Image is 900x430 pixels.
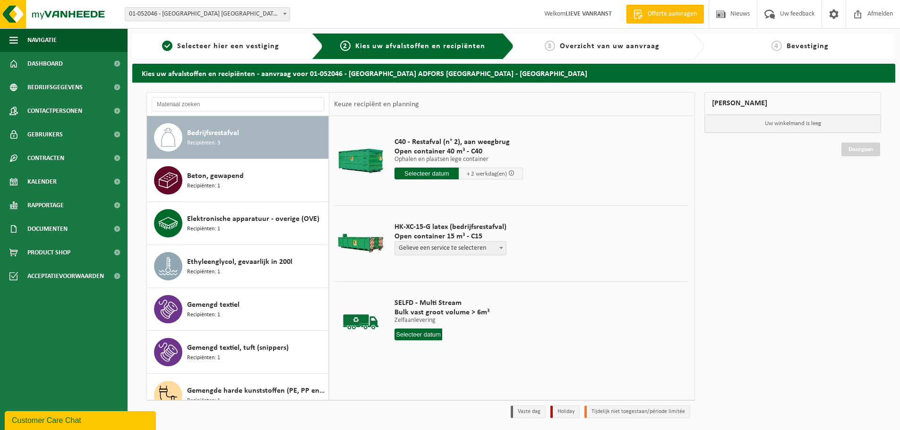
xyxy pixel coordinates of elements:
span: + 2 werkdag(en) [467,171,507,177]
span: SELFD - Multi Stream [394,298,489,308]
span: Gebruikers [27,123,63,146]
input: Selecteer datum [394,168,459,179]
span: Bedrijfsgegevens [27,76,83,99]
span: Selecteer hier een vestiging [177,42,279,50]
span: Gemengde harde kunststoffen (PE, PP en PVC), recycleerbaar (industrieel) [187,385,326,396]
span: Recipiënten: 1 [187,396,220,405]
span: Beton, gewapend [187,170,244,182]
button: Gemengde harde kunststoffen (PE, PP en PVC), recycleerbaar (industrieel) Recipiënten: 1 [147,374,329,417]
span: Acceptatievoorwaarden [27,264,104,288]
button: Beton, gewapend Recipiënten: 1 [147,159,329,202]
span: Product Shop [27,241,70,264]
div: [PERSON_NAME] [704,92,881,115]
a: Offerte aanvragen [626,5,704,24]
span: Bulk vast groot volume > 6m³ [394,308,489,317]
span: Gelieve een service te selecteren [395,242,506,255]
span: Elektronische apparatuur - overige (OVE) [187,213,319,225]
span: Recipiënten: 3 [187,139,220,148]
button: Gemengd textiel Recipiënten: 1 [147,288,329,331]
span: Recipiënten: 1 [187,182,220,191]
span: Gelieve een service te selecteren [394,241,506,255]
span: C40 - Restafval (n° 2), aan weegbrug [394,137,523,147]
span: Rapportage [27,194,64,217]
span: Gemengd textiel [187,299,240,311]
li: Holiday [550,405,580,418]
iframe: chat widget [5,409,158,430]
button: Ethyleenglycol, gevaarlijk in 200l Recipiënten: 1 [147,245,329,288]
span: Dashboard [27,52,63,76]
a: 1Selecteer hier een vestiging [137,41,304,52]
span: Overzicht van uw aanvraag [560,42,660,50]
li: Tijdelijk niet toegestaan/période limitée [584,405,690,418]
input: Selecteer datum [394,329,442,340]
span: Documenten [27,217,68,241]
span: Kies uw afvalstoffen en recipiënten [355,42,485,50]
span: 4 [771,41,782,51]
span: 2 [340,41,351,51]
p: Uw winkelmand is leeg [705,115,881,133]
span: Bevestiging [787,42,829,50]
span: 3 [545,41,555,51]
span: 01-052046 - SAINT-GOBAIN ADFORS BELGIUM - BUGGENHOUT [125,8,290,21]
span: Ethyleenglycol, gevaarlijk in 200l [187,256,292,268]
div: Keuze recipiënt en planning [329,93,424,116]
button: Bedrijfsrestafval Recipiënten: 3 [147,116,329,159]
span: Open container 40 m³ - C40 [394,147,523,156]
span: Recipiënten: 1 [187,354,220,363]
span: Gemengd textiel, tuft (snippers) [187,342,289,354]
input: Materiaal zoeken [152,97,324,111]
span: Bedrijfsrestafval [187,127,239,139]
span: Offerte aanvragen [645,9,699,19]
span: HK-XC-15-G latex (bedrijfsrestafval) [394,222,506,232]
span: Contactpersonen [27,99,82,123]
p: Zelfaanlevering [394,317,489,324]
p: Ophalen en plaatsen lege container [394,156,523,163]
span: 1 [162,41,172,51]
button: Elektronische apparatuur - overige (OVE) Recipiënten: 1 [147,202,329,245]
li: Vaste dag [511,405,546,418]
strong: LIEVE VANRANST [566,10,612,17]
span: Recipiënten: 1 [187,225,220,234]
span: Navigatie [27,28,57,52]
span: Contracten [27,146,64,170]
span: Open container 15 m³ - C15 [394,232,506,241]
a: Doorgaan [841,143,880,156]
span: 01-052046 - SAINT-GOBAIN ADFORS BELGIUM - BUGGENHOUT [125,7,290,21]
h2: Kies uw afvalstoffen en recipiënten - aanvraag voor 01-052046 - [GEOGRAPHIC_DATA] ADFORS [GEOGRAP... [132,64,895,82]
span: Recipiënten: 1 [187,311,220,320]
span: Recipiënten: 1 [187,268,220,277]
button: Gemengd textiel, tuft (snippers) Recipiënten: 1 [147,331,329,374]
span: Kalender [27,170,57,194]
